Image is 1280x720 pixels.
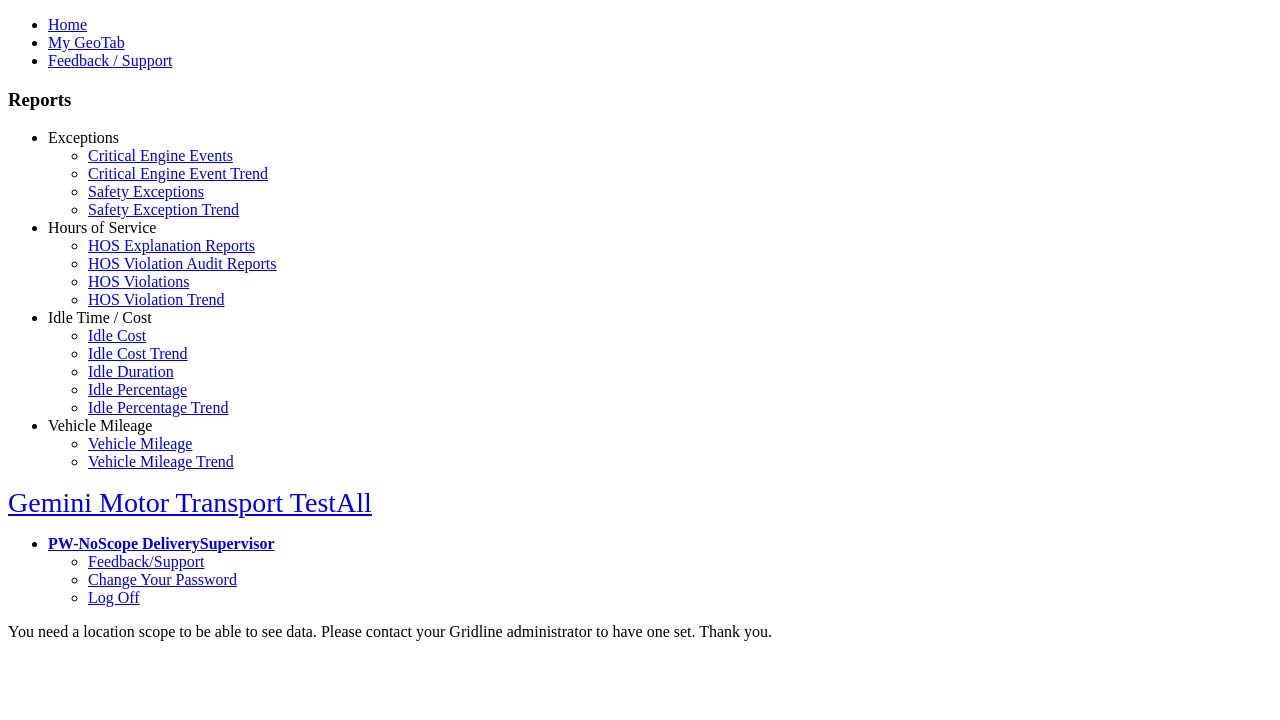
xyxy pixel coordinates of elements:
a: Vehicle Mileage Trend [88,453,234,470]
a: HOS Violation Trend [88,291,225,308]
a: Home [48,16,87,33]
a: Vehicle Mileage [48,417,152,434]
a: Exceptions [48,129,119,146]
a: Hours of Service [48,219,156,236]
a: Critical Engine Event Trend [88,165,268,182]
a: My GeoTab [48,34,125,51]
a: Critical Engine Events [88,147,233,164]
a: Feedback/Support [88,553,204,570]
a: Change Your Password [88,571,237,588]
a: HOS Explanation Reports [88,237,255,254]
a: Vehicle Mileage [88,435,192,452]
a: Safety Exception Trend [88,201,239,218]
a: Idle Cost Trend [88,345,188,362]
a: Idle Percentage Trend [88,399,228,416]
div: You need a location scope to be able to see data. Please contact your Gridline administrator to h... [8,623,1272,641]
a: Idle Cost [88,327,146,344]
a: Safety Exceptions [88,183,204,200]
a: Log Off [88,589,140,606]
h3: Reports [8,89,1272,111]
a: HOS Violations [88,273,189,290]
a: Idle Percentage [88,381,187,398]
a: Idle Time / Cost [48,309,152,326]
a: Idle Duration [88,363,174,380]
a: Gemini Motor Transport TestAll [8,487,372,518]
a: Feedback / Support [48,52,172,69]
a: HOS Violation Audit Reports [88,255,277,272]
a: PW-NoScope DeliverySupervisor [48,535,274,552]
